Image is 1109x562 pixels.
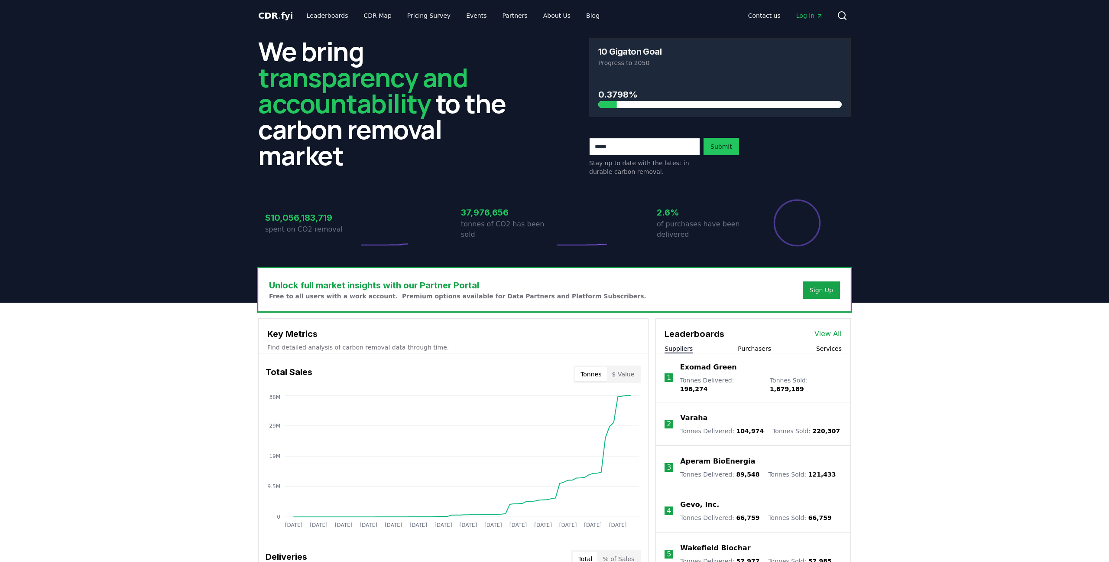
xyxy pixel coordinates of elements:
[598,47,662,56] h3: 10 Gigaton Goal
[810,286,833,294] a: Sign Up
[665,344,693,353] button: Suppliers
[269,292,646,301] p: Free to all users with a work account. Premium options available for Data Partners and Platform S...
[258,10,293,22] a: CDR.fyi
[579,8,606,23] a: Blog
[680,543,750,553] a: Wakefield Biochar
[461,219,554,240] p: tonnes of CO2 has been sold
[816,344,842,353] button: Services
[772,427,840,435] p: Tonnes Sold :
[484,522,502,528] tspan: [DATE]
[808,471,836,478] span: 121,433
[770,376,842,393] p: Tonnes Sold :
[300,8,355,23] a: Leaderboards
[269,423,280,429] tspan: 29M
[267,327,639,340] h3: Key Metrics
[607,367,640,381] button: $ Value
[534,522,552,528] tspan: [DATE]
[278,10,281,21] span: .
[609,522,627,528] tspan: [DATE]
[258,59,467,121] span: transparency and accountability
[736,471,759,478] span: 89,548
[789,8,830,23] a: Log in
[536,8,577,23] a: About Us
[680,513,759,522] p: Tonnes Delivered :
[667,549,671,559] p: 5
[736,514,759,521] span: 66,759
[657,219,750,240] p: of purchases have been delivered
[768,470,836,479] p: Tonnes Sold :
[814,329,842,339] a: View All
[665,327,724,340] h3: Leaderboards
[277,514,280,520] tspan: 0
[667,372,671,383] p: 1
[496,8,535,23] a: Partners
[704,138,739,155] button: Submit
[335,522,353,528] tspan: [DATE]
[589,159,700,176] p: Stay up to date with the latest in durable carbon removal.
[741,8,788,23] a: Contact us
[680,362,737,372] a: Exomad Green
[459,8,493,23] a: Events
[267,343,639,352] p: Find detailed analysis of carbon removal data through time.
[680,456,755,467] a: Aperam BioEnergia
[258,10,293,21] span: CDR fyi
[300,8,606,23] nav: Main
[310,522,328,528] tspan: [DATE]
[265,211,359,224] h3: $10,056,183,719
[266,366,312,383] h3: Total Sales
[409,522,427,528] tspan: [DATE]
[796,11,823,20] span: Log in
[269,394,280,400] tspan: 38M
[357,8,399,23] a: CDR Map
[268,484,280,490] tspan: 9.5M
[360,522,377,528] tspan: [DATE]
[509,522,527,528] tspan: [DATE]
[680,427,764,435] p: Tonnes Delivered :
[285,522,303,528] tspan: [DATE]
[400,8,457,23] a: Pricing Survey
[575,367,606,381] button: Tonnes
[680,500,719,510] a: Gevo, Inc.
[773,199,821,247] div: Percentage of sales delivered
[680,386,708,392] span: 196,274
[680,376,761,393] p: Tonnes Delivered :
[559,522,577,528] tspan: [DATE]
[768,513,831,522] p: Tonnes Sold :
[258,38,520,168] h2: We bring to the carbon removal market
[667,462,671,473] p: 3
[667,419,671,429] p: 2
[265,224,359,235] p: spent on CO2 removal
[680,470,759,479] p: Tonnes Delivered :
[812,428,840,435] span: 220,307
[667,506,671,516] p: 4
[741,8,830,23] nav: Main
[460,522,477,528] tspan: [DATE]
[736,428,764,435] span: 104,974
[269,453,280,459] tspan: 19M
[598,88,842,101] h3: 0.3798%
[808,514,832,521] span: 66,759
[584,522,602,528] tspan: [DATE]
[680,413,707,423] a: Varaha
[738,344,771,353] button: Purchasers
[598,59,842,67] p: Progress to 2050
[803,281,840,299] button: Sign Up
[269,279,646,292] h3: Unlock full market insights with our Partner Portal
[657,206,750,219] h3: 2.6%
[385,522,402,528] tspan: [DATE]
[770,386,804,392] span: 1,679,189
[461,206,554,219] h3: 37,976,656
[435,522,452,528] tspan: [DATE]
